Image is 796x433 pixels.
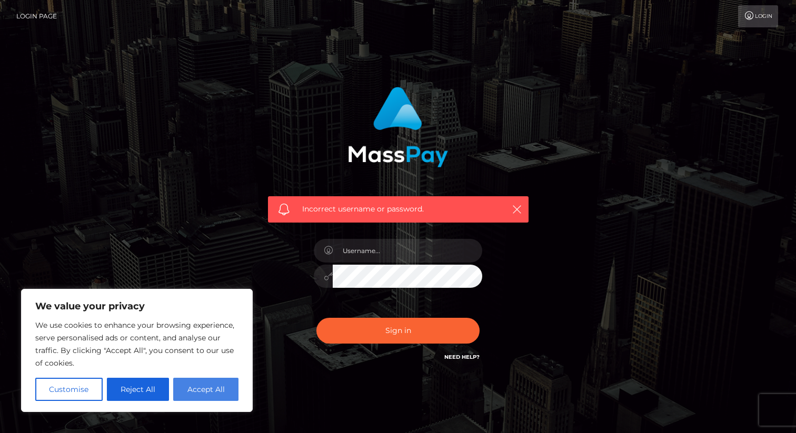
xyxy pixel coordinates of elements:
span: Incorrect username or password. [302,204,494,215]
p: We value your privacy [35,300,238,313]
input: Username... [333,239,482,263]
a: Need Help? [444,354,480,360]
button: Sign in [316,318,480,344]
button: Reject All [107,378,170,401]
a: Login Page [16,5,57,27]
p: We use cookies to enhance your browsing experience, serve personalised ads or content, and analys... [35,319,238,369]
button: Customise [35,378,103,401]
button: Accept All [173,378,238,401]
img: MassPay Login [348,87,448,167]
div: We value your privacy [21,289,253,412]
a: Login [738,5,778,27]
